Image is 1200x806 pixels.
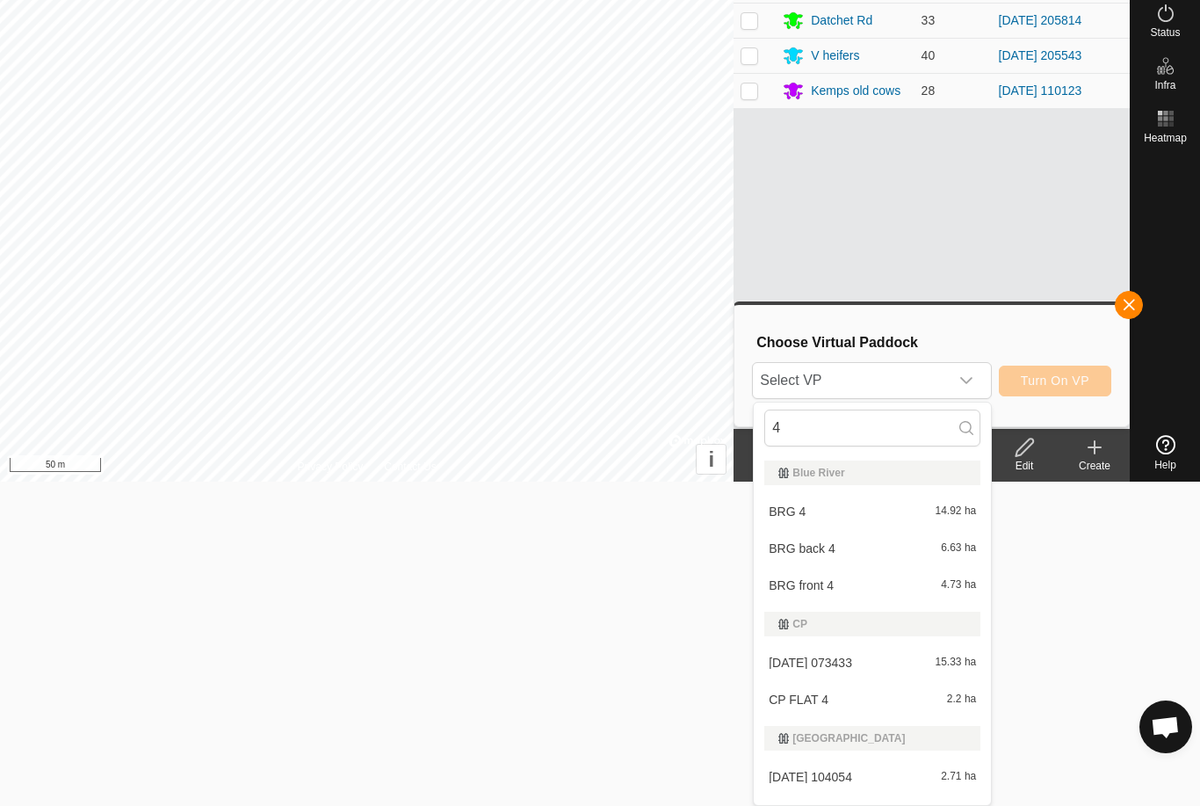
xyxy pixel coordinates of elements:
[936,505,977,518] span: 14.92 ha
[989,458,1059,474] div: Edit
[922,48,936,62] span: 40
[769,542,835,555] span: BRG back 4
[754,568,991,603] li: BRG front 4
[941,579,976,592] span: 4.73 ha
[999,13,1082,27] a: [DATE] 205814
[298,459,364,475] a: Privacy Policy
[769,771,852,783] span: [DATE] 104054
[697,445,726,474] button: i
[754,759,991,795] li: 2025-03-02 104054
[1154,460,1176,470] span: Help
[1059,458,1130,474] div: Create
[769,693,828,706] span: CP FLAT 4
[1021,374,1089,388] span: Turn On VP
[811,82,900,100] div: Kemps old cows
[769,657,852,669] span: [DATE] 073433
[769,505,806,518] span: BRG 4
[1139,701,1192,753] div: Open chat
[941,771,976,783] span: 2.71 ha
[384,459,436,475] a: Contact Us
[811,47,859,65] div: V heifers
[708,447,714,471] span: i
[1144,133,1187,143] span: Heatmap
[922,84,936,98] span: 28
[947,693,976,706] span: 2.2 ha
[754,645,991,680] li: 2025-10-01 073433
[999,366,1111,396] button: Turn On VP
[778,733,966,744] div: [GEOGRAPHIC_DATA]
[811,11,872,30] div: Datchet Rd
[936,657,977,669] span: 15.33 ha
[941,542,976,555] span: 6.63 ha
[1131,428,1200,477] a: Help
[764,410,980,447] input: Search
[999,84,1082,98] a: [DATE] 110123
[999,48,1082,62] a: [DATE] 205543
[922,13,936,27] span: 33
[756,334,1111,351] h3: Choose Virtual Paddock
[778,619,966,629] div: CP
[1154,80,1175,91] span: Infra
[754,682,991,717] li: CP FLAT 4
[753,363,948,398] span: Select VP
[769,579,834,592] span: BRG front 4
[778,468,966,478] div: Blue River
[949,363,984,398] div: dropdown trigger
[1150,27,1180,38] span: Status
[754,531,991,566] li: BRG back 4
[754,494,991,529] li: BRG 4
